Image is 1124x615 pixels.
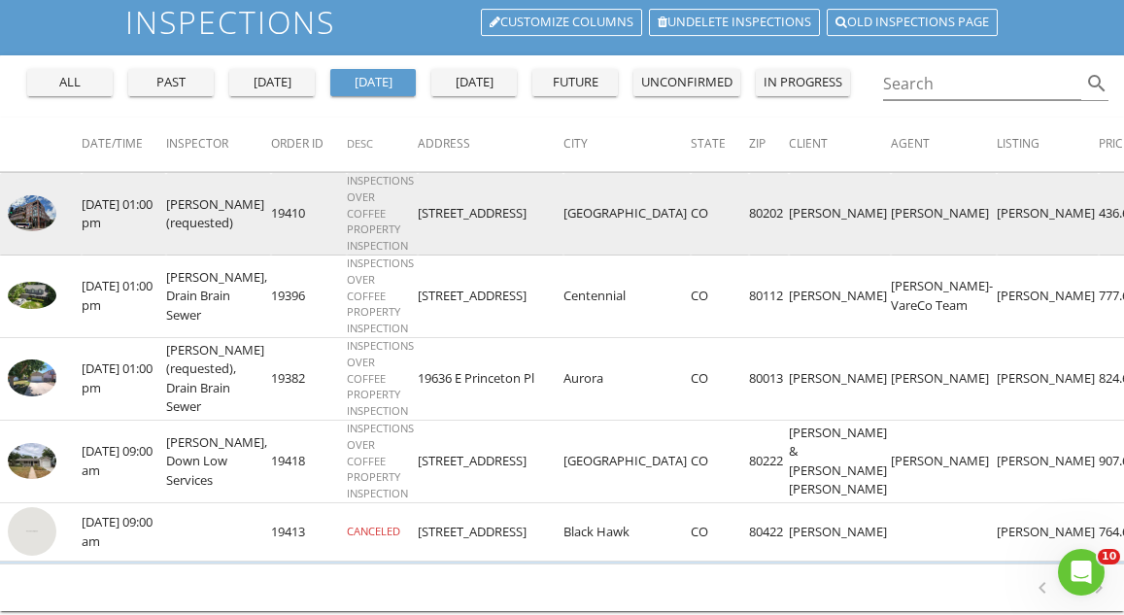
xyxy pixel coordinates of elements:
[691,502,749,562] td: CO
[789,337,891,420] td: [PERSON_NAME]
[691,420,749,502] td: CO
[691,135,726,152] span: State
[8,195,56,232] img: 9344698%2Fcover_photos%2F7pqfLY7XfvPdRfvn7Kww%2Fsmall.jpg
[27,69,113,96] button: all
[997,256,1099,338] td: [PERSON_NAME]
[749,420,789,502] td: 80222
[82,135,143,152] span: Date/Time
[749,337,789,420] td: 80013
[166,256,271,338] td: [PERSON_NAME], Drain Brain Sewer
[271,337,347,420] td: 19382
[563,173,691,256] td: [GEOGRAPHIC_DATA]
[237,73,307,92] div: [DATE]
[532,69,618,96] button: future
[418,420,563,502] td: [STREET_ADDRESS]
[8,282,56,309] img: 9314618%2Fcover_photos%2FR7g2J6i73PxWSMYCWHV6%2Fsmall.jpg
[691,337,749,420] td: CO
[891,135,930,152] span: Agent
[418,256,563,338] td: [STREET_ADDRESS]
[997,118,1099,172] th: Listing: Not sorted.
[749,256,789,338] td: 80112
[35,73,105,92] div: all
[271,502,347,562] td: 19413
[997,135,1039,152] span: Listing
[789,502,891,562] td: [PERSON_NAME]
[633,69,740,96] button: unconfirmed
[271,256,347,338] td: 19396
[347,338,414,418] span: INSPECTIONS OVER COFFEE PROPERTY INSPECTION
[749,135,766,152] span: Zip
[997,337,1099,420] td: [PERSON_NAME]
[347,421,414,500] span: INSPECTIONS OVER COFFEE PROPERTY INSPECTION
[997,173,1099,256] td: [PERSON_NAME]
[166,420,271,502] td: [PERSON_NAME], Down Low Services
[82,256,166,338] td: [DATE] 01:00 pm
[82,337,166,420] td: [DATE] 01:00 pm
[271,135,324,152] span: Order ID
[997,502,1099,562] td: [PERSON_NAME]
[8,443,56,479] img: 9358719%2Fcover_photos%2Fgq3dlUfBAdsFRg0KLmo2%2Fsmall.jpg
[891,173,997,256] td: [PERSON_NAME]
[8,359,56,396] img: 9301774%2Fcover_photos%2F0hioapu6z2pGSvCGf6WX%2Fsmall.jpg
[418,118,563,172] th: Address: Not sorted.
[789,118,891,172] th: Client: Not sorted.
[418,502,563,562] td: [STREET_ADDRESS]
[338,73,408,92] div: [DATE]
[691,118,749,172] th: State: Not sorted.
[691,173,749,256] td: CO
[789,135,828,152] span: Client
[418,337,563,420] td: 19636 E Princeton Pl
[271,118,347,172] th: Order ID: Not sorted.
[891,420,997,502] td: [PERSON_NAME]
[749,502,789,562] td: 80422
[418,135,470,152] span: Address
[764,73,842,92] div: in progress
[166,173,271,256] td: [PERSON_NAME] (requested)
[563,337,691,420] td: Aurora
[82,118,166,172] th: Date/Time: Not sorted.
[789,420,891,502] td: [PERSON_NAME] & [PERSON_NAME] [PERSON_NAME]
[749,118,789,172] th: Zip: Not sorted.
[641,73,732,92] div: unconfirmed
[563,502,691,562] td: Black Hawk
[1058,549,1105,596] iframe: Intercom live chat
[347,256,414,335] span: INSPECTIONS OVER COFFEE PROPERTY INSPECTION
[563,118,691,172] th: City: Not sorted.
[891,118,997,172] th: Agent: Not sorted.
[347,173,414,253] span: INSPECTIONS OVER COFFEE PROPERTY INSPECTION
[756,69,850,96] button: in progress
[166,135,228,152] span: Inspector
[418,173,563,256] td: [STREET_ADDRESS]
[891,337,997,420] td: [PERSON_NAME]
[891,256,997,338] td: [PERSON_NAME]- VareCo Team
[1085,72,1108,95] i: search
[1098,549,1120,564] span: 10
[271,173,347,256] td: 19410
[749,173,789,256] td: 80202
[271,420,347,502] td: 19418
[136,73,206,92] div: past
[229,69,315,96] button: [DATE]
[439,73,509,92] div: [DATE]
[997,420,1099,502] td: [PERSON_NAME]
[827,9,998,36] a: Old inspections page
[789,173,891,256] td: [PERSON_NAME]
[691,256,749,338] td: CO
[82,420,166,502] td: [DATE] 09:00 am
[540,73,610,92] div: future
[330,69,416,96] button: [DATE]
[649,9,820,36] a: Undelete inspections
[481,9,642,36] a: Customize Columns
[431,69,517,96] button: [DATE]
[82,502,166,562] td: [DATE] 09:00 am
[128,69,214,96] button: past
[166,337,271,420] td: [PERSON_NAME] (requested), Drain Brain Sewer
[563,135,588,152] span: City
[82,173,166,256] td: [DATE] 01:00 pm
[347,118,418,172] th: Desc: Not sorted.
[789,256,891,338] td: [PERSON_NAME]
[125,5,1000,39] h1: Inspections
[166,118,271,172] th: Inspector: Not sorted.
[347,136,373,151] span: Desc
[8,507,56,556] img: streetview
